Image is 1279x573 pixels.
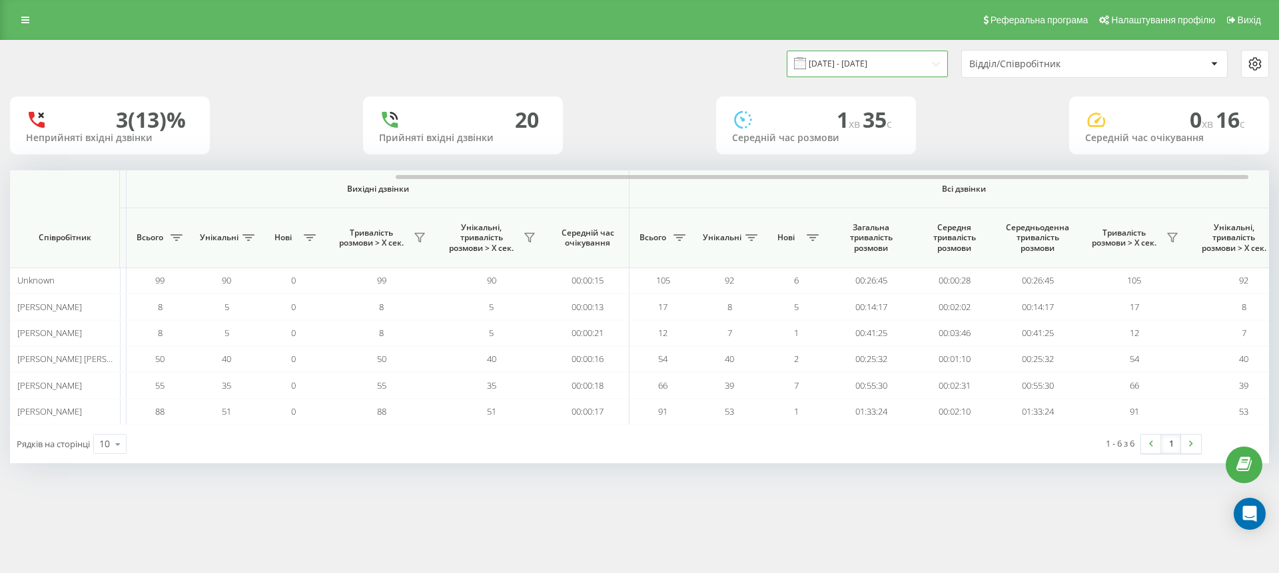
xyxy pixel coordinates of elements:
span: Унікальні, тривалість розмови > Х сек. [443,222,520,254]
span: 54 [658,353,667,365]
td: 00:00:16 [546,346,630,372]
span: c [887,116,892,131]
span: 90 [487,274,496,286]
span: 7 [1242,327,1246,339]
span: Унікальні, тривалість розмови > Х сек. [1196,222,1272,254]
span: хв [849,116,863,131]
span: 8 [379,301,384,313]
span: Загальна тривалість розмови [839,222,903,254]
span: Тривалість розмови > Х сек. [333,228,410,248]
span: 5 [794,301,799,313]
span: 39 [1239,379,1248,391]
td: 00:02:31 [913,372,996,398]
td: 00:41:25 [829,320,913,346]
span: 0 [1190,105,1216,134]
td: 00:14:17 [996,293,1079,319]
span: 12 [1130,327,1139,339]
span: 8 [158,301,163,313]
span: 16 [1216,105,1245,134]
span: 54 [1130,353,1139,365]
td: 01:33:24 [829,399,913,425]
span: Рядків на сторінці [17,438,90,450]
span: 1 [837,105,863,134]
span: 40 [1239,353,1248,365]
span: Співробітник [21,232,108,243]
span: [PERSON_NAME] [17,301,82,313]
span: 8 [158,327,163,339]
span: 12 [658,327,667,339]
td: 00:26:45 [829,268,913,293]
td: 00:00:28 [913,268,996,293]
span: 91 [1130,405,1139,417]
td: 00:55:30 [829,372,913,398]
span: хв [1202,116,1216,131]
div: Середній час очікування [1085,132,1253,144]
span: 8 [379,327,384,339]
span: 8 [727,301,732,313]
span: 0 [291,379,296,391]
span: 92 [1239,274,1248,286]
span: 40 [725,353,734,365]
span: 5 [489,301,494,313]
td: 00:41:25 [996,320,1079,346]
span: 40 [222,353,231,365]
span: Середня тривалість розмови [923,222,986,254]
span: 51 [487,405,496,417]
td: 00:25:32 [829,346,913,372]
span: 50 [377,353,386,365]
span: Всі дзвінки [669,184,1259,194]
div: 3 (13)% [116,107,186,132]
span: 50 [155,353,165,365]
td: 00:26:45 [996,268,1079,293]
span: Нові [769,232,803,243]
td: 00:14:17 [829,293,913,319]
td: 00:55:30 [996,372,1079,398]
span: 88 [377,405,386,417]
span: 1 [794,327,799,339]
span: 35 [222,379,231,391]
span: 17 [1130,301,1139,313]
span: 0 [291,301,296,313]
span: 55 [377,379,386,391]
span: 7 [727,327,732,339]
td: 00:02:10 [913,399,996,425]
span: 53 [725,405,734,417]
span: 2 [794,353,799,365]
span: Реферальна програма [991,15,1088,25]
div: Відділ/Співробітник [969,59,1128,70]
span: 0 [291,327,296,339]
span: 5 [489,327,494,339]
div: 1 - 6 з 6 [1106,437,1134,450]
span: 7 [794,379,799,391]
span: 5 [224,327,229,339]
span: Середній час очікування [556,228,619,248]
span: 35 [487,379,496,391]
span: Вихід [1238,15,1261,25]
span: 55 [155,379,165,391]
div: Середній час розмови [732,132,900,144]
span: Унікальні [200,232,238,243]
td: 00:02:02 [913,293,996,319]
span: Всього [636,232,669,243]
span: Середньоденна тривалість розмови [1006,222,1069,254]
span: Тривалість розмови > Х сек. [1086,228,1162,248]
span: 66 [658,379,667,391]
div: Прийняті вхідні дзвінки [379,132,547,144]
span: 40 [487,353,496,365]
td: 00:03:46 [913,320,996,346]
span: [PERSON_NAME] [PERSON_NAME] [17,353,149,365]
div: Неприйняті вхідні дзвінки [26,132,194,144]
span: 39 [725,379,734,391]
td: 00:00:13 [546,293,630,319]
div: 20 [515,107,539,132]
span: 5 [224,301,229,313]
div: 10 [99,437,110,451]
span: 0 [291,274,296,286]
span: 0 [291,405,296,417]
span: Вихідні дзвінки [158,184,598,194]
span: 17 [658,301,667,313]
a: 1 [1161,435,1181,453]
span: 99 [155,274,165,286]
span: Налаштування профілю [1111,15,1215,25]
td: 01:33:24 [996,399,1079,425]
